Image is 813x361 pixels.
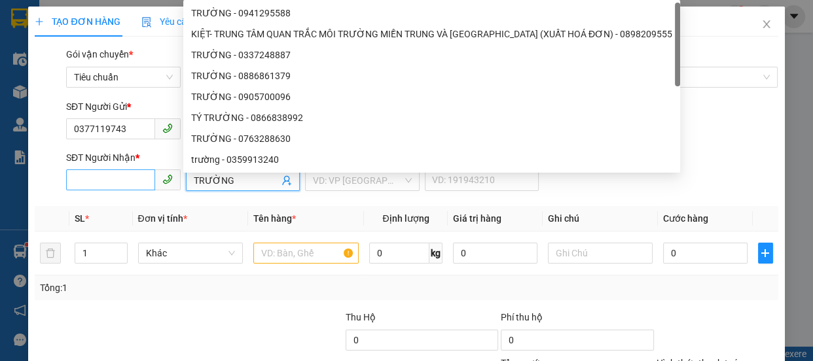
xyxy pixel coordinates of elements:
[191,27,672,41] div: KIỆT- TRUNG TÂM QUAN TRẮC MÔI TRƯỜNG MIỀN TRUNG VÀ [GEOGRAPHIC_DATA] (XUẤT HOÁ ĐƠN) - 0898209555
[759,248,772,258] span: plus
[346,312,376,322] span: Thu Hộ
[11,11,31,25] span: Gửi:
[253,213,296,224] span: Tên hàng
[761,19,772,29] span: close
[183,44,680,65] div: TRƯỜNG - 0337248887
[382,213,429,224] span: Định lượng
[191,69,672,83] div: TRƯỜNG - 0886861379
[183,65,680,86] div: TRƯỜNG - 0886861379
[183,24,680,44] div: KIỆT- TRUNG TÂM QUAN TRẮC MÔI TRƯỜNG MIỀN TRUNG VÀ TÂY NGUYÊN (XUẤT HOÁ ĐƠN) - 0898209555
[11,41,144,56] div: HIỀN
[66,150,181,165] div: SĐT Người Nhận
[183,3,680,24] div: TRƯỜNG - 0941295588
[11,11,144,41] div: [GEOGRAPHIC_DATA]
[748,7,785,43] button: Close
[66,49,133,60] span: Gói vận chuyển
[191,111,672,125] div: TÝ TRƯỜNG - 0866838992
[153,74,245,92] div: 0374699315
[35,17,44,26] span: plus
[141,16,280,27] span: Yêu cầu xuất hóa đơn điện tử
[191,6,672,20] div: TRƯỜNG - 0941295588
[548,243,653,264] input: Ghi Chú
[453,213,501,224] span: Giá trị hàng
[40,243,61,264] button: delete
[183,128,680,149] div: TRƯỜNG - 0763288630
[253,243,359,264] input: VD: Bàn, Ghế
[191,152,672,167] div: trường - 0359913240
[35,16,120,27] span: TẠO ĐƠN HÀNG
[74,67,173,87] span: Tiêu chuẩn
[758,243,773,264] button: plus
[183,107,680,128] div: TÝ TRƯỜNG - 0866838992
[501,310,653,330] div: Phí thu hộ
[138,213,187,224] span: Đơn vị tính
[281,175,292,186] span: user-add
[75,213,85,224] span: SL
[183,149,680,170] div: trường - 0359913240
[429,243,443,264] span: kg
[153,11,245,58] div: Quy Nhơn ( Dọc Đường )
[146,243,236,263] span: Khác
[40,281,315,295] div: Tổng: 1
[191,131,672,146] div: TRƯỜNG - 0763288630
[453,243,537,264] input: 0
[191,48,672,62] div: TRƯỜNG - 0337248887
[153,92,245,108] div: 0
[191,90,672,104] div: TRƯỜNG - 0905700096
[543,206,659,232] th: Ghi chú
[153,12,185,26] span: Nhận:
[153,58,245,74] div: MỸ KHA
[141,17,152,27] img: icon
[663,213,708,224] span: Cước hàng
[183,86,680,107] div: TRƯỜNG - 0905700096
[11,56,144,75] div: 0377119743
[162,123,173,133] span: phone
[162,174,173,184] span: phone
[66,99,181,114] div: SĐT Người Gửi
